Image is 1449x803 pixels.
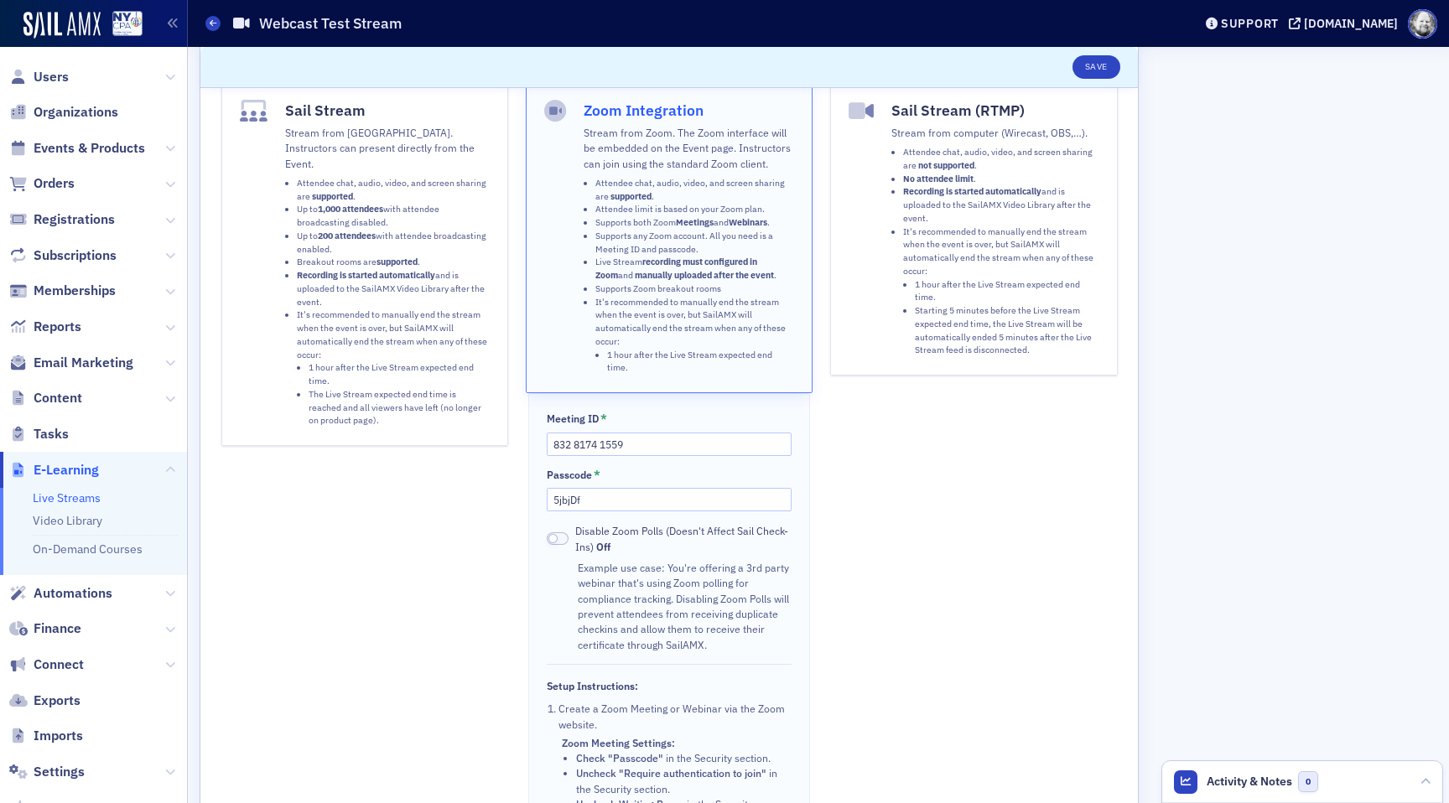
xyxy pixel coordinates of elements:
[9,619,81,638] a: Finance
[830,81,1117,376] button: Sail Stream (RTMP)Stream from computer (Wirecast, OBS,…).Attendee chat, audio, video, and screen ...
[34,103,118,122] span: Organizations
[9,246,117,265] a: Subscriptions
[9,282,116,300] a: Memberships
[101,11,143,39] a: View Homepage
[903,185,1041,197] strong: Recording is started automatically
[575,523,792,554] span: Disable Zoom Polls (Doesn't Affect Sail Check-Ins)
[9,174,75,193] a: Orders
[34,139,145,158] span: Events & Products
[309,388,490,427] li: The Live Stream expected end time is reached and all viewers have left (no longer on product page).
[297,308,490,427] li: It's recommended to manually end the stream when the event is over, but SailAMX will automaticall...
[33,541,143,557] a: On-Demand Courses
[915,304,1098,357] li: Starting 5 minutes before the Live Stream expected end time, the Live Stream will be automaticall...
[600,412,607,427] abbr: This field is required
[297,269,435,281] strong: Recording is started automatically
[34,210,115,229] span: Registrations
[1304,16,1398,31] div: [DOMAIN_NAME]
[918,159,974,171] strong: not supported
[318,203,383,215] strong: 1,000 attendees
[297,203,490,230] li: Up to with attendee broadcasting disabled.
[9,103,118,122] a: Organizations
[1072,55,1120,79] button: Save
[34,389,82,407] span: Content
[915,278,1098,305] li: 1 hour after the Live Stream expected end time.
[34,282,116,300] span: Memberships
[34,655,84,674] span: Connect
[595,216,794,230] li: Supports both Zoom and .
[34,174,75,193] span: Orders
[594,468,600,483] abbr: This field is required
[34,692,80,710] span: Exports
[34,318,81,336] span: Reports
[221,81,508,446] button: Sail StreamStream from [GEOGRAPHIC_DATA]. Instructors can present directly from the Event.Attende...
[285,100,490,122] h4: Sail Stream
[34,246,117,265] span: Subscriptions
[34,354,133,372] span: Email Marketing
[33,513,102,528] a: Video Library
[9,210,115,229] a: Registrations
[9,425,69,443] a: Tasks
[576,765,791,796] li: in the Security section.
[903,173,1098,186] li: .
[595,256,794,282] li: Live Stream and .
[595,282,794,296] li: Supports Zoom breakout rooms
[259,13,402,34] h1: Webcast Test Stream
[635,269,774,281] strong: manually uploaded after the event
[34,425,69,443] span: Tasks
[9,318,81,336] a: Reports
[297,177,490,204] li: Attendee chat, audio, video, and screen sharing are .
[1207,773,1292,790] span: Activity & Notes
[285,125,490,171] p: Stream from [GEOGRAPHIC_DATA]. Instructors can present directly from the Event.
[547,469,592,481] div: Passcode
[297,256,490,269] li: Breakout rooms are .
[9,389,82,407] a: Content
[34,68,69,86] span: Users
[1408,9,1437,39] span: Profile
[547,412,599,425] div: Meeting ID
[903,173,974,184] strong: No attendee limit
[595,230,794,256] li: Supports any Zoom account. All you need is a Meeting ID and passcode.
[526,81,813,393] button: Zoom IntegrationStream from Zoom. The Zoom interface will be embedded on the Event page. Instruct...
[1298,771,1319,792] span: 0
[9,584,112,603] a: Automations
[9,354,133,372] a: Email Marketing
[595,256,757,281] strong: recording must configured in Zoom
[23,12,101,39] img: SailAMX
[34,584,112,603] span: Automations
[891,100,1098,122] h4: Sail Stream (RTMP)
[891,125,1098,140] p: Stream from computer (Wirecast, OBS,…).
[34,727,83,745] span: Imports
[9,68,69,86] a: Users
[1221,16,1279,31] div: Support
[1289,18,1404,29] button: [DOMAIN_NAME]
[547,680,638,692] div: Setup Instructions:
[9,461,99,479] a: E-Learning
[318,230,376,241] strong: 200 attendees
[676,216,714,228] strong: Meetings
[33,490,101,505] a: Live Streams
[903,185,1098,225] li: and is uploaded to the SailAMX Video Library after the event.
[297,269,490,308] li: and is uploaded to the SailAMX Video Library after the event.
[309,361,490,388] li: 1 hour after the Live Stream expected end time.
[903,225,1098,358] li: It's recommended to manually end the stream when the event is over, but SailAMX will automaticall...
[576,750,791,765] li: in the Security section.
[9,692,80,710] a: Exports
[377,256,418,267] strong: supported
[596,540,610,553] span: Off
[297,230,490,256] li: Up to with attendee broadcasting enabled.
[9,763,85,781] a: Settings
[607,349,794,376] li: 1 hour after the Live Stream expected end time.
[595,203,794,216] li: Attendee limit is based on your Zoom plan.
[9,655,84,674] a: Connect
[547,532,569,545] span: Off
[903,146,1098,173] li: Attendee chat, audio, video, and screen sharing are .
[9,727,83,745] a: Imports
[729,216,767,228] strong: Webinars
[610,190,652,202] strong: supported
[34,763,85,781] span: Settings
[595,296,794,376] li: It's recommended to manually end the stream when the event is over, but SailAMX will automaticall...
[578,560,791,652] div: Example use case: You're offering a 3rd party webinar that's using Zoom polling for compliance tr...
[576,751,663,764] span: Check "Passcode"
[584,125,794,171] p: Stream from Zoom. The Zoom interface will be embedded on the Event page. Instructors can join usi...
